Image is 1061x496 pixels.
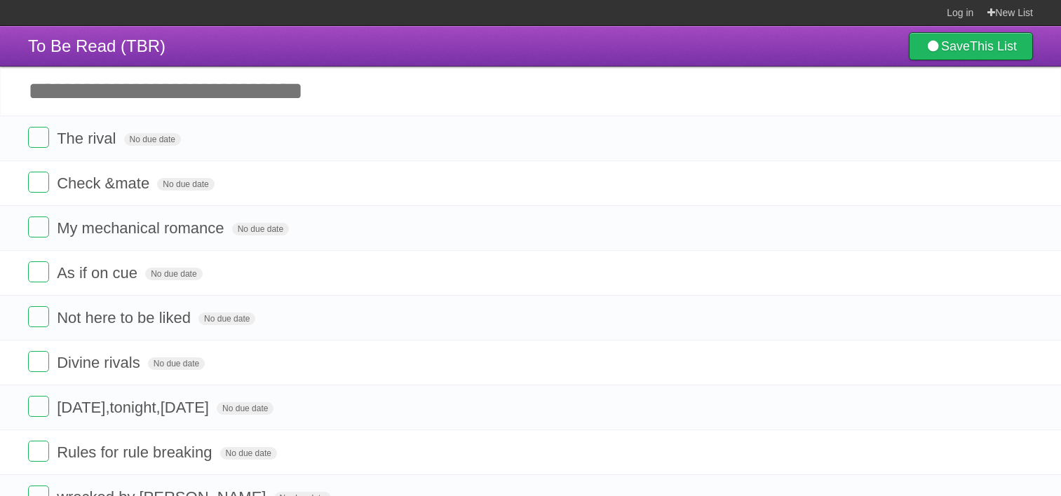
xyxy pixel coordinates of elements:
span: Check &mate [57,174,153,192]
span: No due date [145,268,202,280]
span: Divine rivals [57,354,144,371]
label: Done [28,441,49,462]
span: To Be Read (TBR) [28,36,165,55]
label: Done [28,351,49,372]
span: No due date [157,178,214,191]
b: This List [970,39,1017,53]
a: SaveThis List [909,32,1033,60]
span: No due date [220,447,277,460]
label: Done [28,127,49,148]
span: [DATE],tonight,[DATE] [57,399,212,416]
span: No due date [198,312,255,325]
label: Done [28,306,49,327]
span: My mechanical romance [57,219,227,237]
label: Done [28,216,49,237]
span: The rival [57,130,119,147]
label: Done [28,396,49,417]
span: No due date [148,357,205,370]
label: Done [28,172,49,193]
span: Rules for rule breaking [57,443,215,461]
span: Not here to be liked [57,309,194,326]
label: Done [28,261,49,282]
span: As if on cue [57,264,141,282]
span: No due date [232,223,289,235]
span: No due date [124,133,181,146]
span: No due date [217,402,273,415]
